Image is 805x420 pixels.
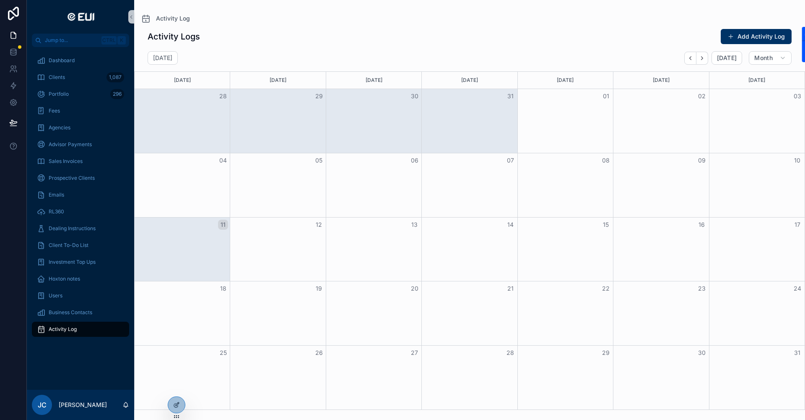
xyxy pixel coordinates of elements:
button: 10 [792,155,802,165]
button: Add Activity Log [721,29,792,44]
button: 27 [410,348,420,358]
span: Sales Invoices [49,158,83,165]
h2: [DATE] [153,54,172,62]
span: JC [38,400,47,410]
button: 30 [410,91,420,101]
button: 08 [601,155,611,165]
a: Dashboard [32,53,129,68]
span: Activity Log [49,326,77,333]
button: 07 [505,155,515,165]
a: Sales Invoices [32,154,129,169]
span: Investment Top Ups [49,259,96,265]
button: 25 [218,348,228,358]
button: 11 [218,220,228,230]
a: Users [32,288,129,303]
div: [DATE] [423,72,516,89]
div: 1,087 [106,72,124,82]
span: Prospective Clients [49,175,95,181]
button: 09 [697,155,707,165]
button: 18 [218,283,228,294]
button: Next [696,52,708,65]
a: Advisor Payments [32,137,129,152]
span: Dealing Instructions [49,225,96,232]
button: Jump to...CtrlK [32,34,129,47]
button: 06 [410,155,420,165]
span: Emails [49,192,64,198]
span: Hoxton notes [49,276,80,282]
div: [DATE] [327,72,420,89]
button: 21 [505,283,515,294]
a: Activity Log [32,322,129,337]
a: Investment Top Ups [32,255,129,270]
button: 17 [792,220,802,230]
span: Client To-Do List [49,242,88,249]
button: 20 [410,283,420,294]
a: Clients1,087 [32,70,129,85]
button: 31 [792,348,802,358]
span: Dashboard [49,57,75,64]
span: Ctrl [101,36,117,45]
a: Client To-Do List [32,238,129,253]
a: Emails [32,187,129,202]
button: 19 [314,283,324,294]
span: Agencies [49,124,70,131]
button: 12 [314,220,324,230]
span: Users [49,292,62,299]
a: Fees [32,103,129,118]
button: 30 [697,348,707,358]
a: Portfolio296 [32,87,129,102]
a: RL360 [32,204,129,219]
span: Clients [49,74,65,81]
a: Hoxton notes [32,271,129,286]
span: [DATE] [717,54,737,62]
div: [DATE] [231,72,324,89]
div: [DATE] [136,72,229,89]
span: Fees [49,108,60,114]
div: [DATE] [615,72,707,89]
button: 31 [505,91,515,101]
p: [PERSON_NAME] [59,401,107,409]
button: 28 [505,348,515,358]
img: App logo [64,10,97,24]
button: 29 [314,91,324,101]
span: Portfolio [49,91,69,97]
span: Business Contacts [49,309,92,316]
a: Business Contacts [32,305,129,320]
div: Month View [134,71,805,410]
button: 28 [218,91,228,101]
button: 26 [314,348,324,358]
button: 23 [697,283,707,294]
a: Activity Log [141,13,190,24]
span: Month [754,54,773,62]
button: [DATE] [712,51,742,65]
div: [DATE] [711,72,803,89]
h1: Activity Logs [148,31,200,42]
a: Agencies [32,120,129,135]
button: 15 [601,220,611,230]
span: K [118,37,125,44]
button: Month [749,51,792,65]
span: RL360 [49,208,64,215]
div: [DATE] [519,72,612,89]
button: 02 [697,91,707,101]
span: Advisor Payments [49,141,92,148]
button: 14 [505,220,515,230]
span: Activity Log [156,14,190,23]
button: 01 [601,91,611,101]
div: scrollable content [27,47,134,348]
a: Dealing Instructions [32,221,129,236]
span: Jump to... [45,37,98,44]
button: 22 [601,283,611,294]
button: 24 [792,283,802,294]
button: Back [684,52,696,65]
a: Prospective Clients [32,171,129,186]
button: 03 [792,91,802,101]
button: 04 [218,155,228,165]
button: 13 [410,220,420,230]
button: 16 [697,220,707,230]
button: 05 [314,155,324,165]
button: 29 [601,348,611,358]
div: 296 [110,89,124,99]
